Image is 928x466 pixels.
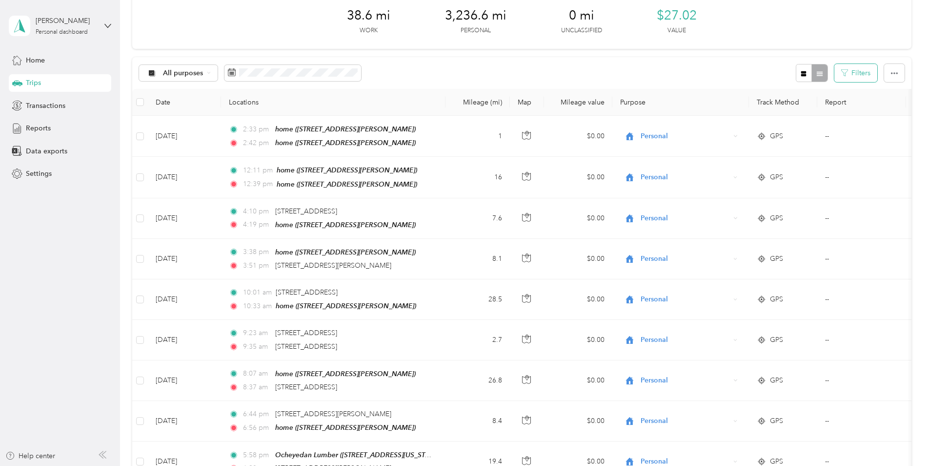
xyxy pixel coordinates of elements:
[445,360,510,401] td: 26.8
[544,89,612,116] th: Mileage value
[275,370,416,378] span: home ([STREET_ADDRESS][PERSON_NAME])
[641,294,730,305] span: Personal
[148,360,221,401] td: [DATE]
[817,239,906,279] td: --
[569,8,594,23] span: 0 mi
[36,16,97,26] div: [PERSON_NAME]
[221,89,445,116] th: Locations
[641,172,730,183] span: Personal
[275,248,416,256] span: home ([STREET_ADDRESS][PERSON_NAME])
[275,410,391,418] span: [STREET_ADDRESS][PERSON_NAME]
[544,279,612,320] td: $0.00
[817,89,906,116] th: Report
[163,70,203,77] span: All purposes
[275,221,416,229] span: home ([STREET_ADDRESS][PERSON_NAME])
[445,320,510,360] td: 2.7
[243,124,271,135] span: 2:33 pm
[641,213,730,224] span: Personal
[26,101,65,111] span: Transactions
[243,409,271,420] span: 6:44 pm
[749,89,817,116] th: Track Method
[276,302,416,310] span: home ([STREET_ADDRESS][PERSON_NAME])
[275,451,440,459] span: Ocheyedan Lumber ([STREET_ADDRESS][US_STATE])
[770,375,783,386] span: GPS
[275,261,391,270] span: [STREET_ADDRESS][PERSON_NAME]
[445,89,510,116] th: Mileage (mi)
[148,116,221,157] td: [DATE]
[275,139,416,147] span: home ([STREET_ADDRESS][PERSON_NAME])
[770,416,783,426] span: GPS
[641,335,730,345] span: Personal
[445,239,510,279] td: 8.1
[36,29,88,35] div: Personal dashboard
[544,320,612,360] td: $0.00
[275,424,416,431] span: home ([STREET_ADDRESS][PERSON_NAME])
[275,342,337,351] span: [STREET_ADDRESS]
[243,450,271,461] span: 5:58 pm
[5,451,55,461] button: Help center
[243,287,272,298] span: 10:01 am
[461,26,491,35] p: Personal
[544,360,612,401] td: $0.00
[612,89,749,116] th: Purpose
[26,169,52,179] span: Settings
[275,329,337,337] span: [STREET_ADDRESS]
[641,254,730,264] span: Personal
[445,279,510,320] td: 28.5
[275,207,337,215] span: [STREET_ADDRESS]
[817,401,906,442] td: --
[510,89,544,116] th: Map
[770,254,783,264] span: GPS
[445,157,510,198] td: 16
[873,411,928,466] iframe: Everlance-gr Chat Button Frame
[148,279,221,320] td: [DATE]
[641,375,730,386] span: Personal
[148,198,221,239] td: [DATE]
[243,179,273,190] span: 12:39 pm
[641,131,730,142] span: Personal
[243,165,273,176] span: 12:11 pm
[817,116,906,157] td: --
[770,335,783,345] span: GPS
[544,401,612,442] td: $0.00
[243,382,271,393] span: 8:37 am
[544,157,612,198] td: $0.00
[834,64,877,82] button: Filters
[243,138,271,148] span: 2:42 pm
[277,166,417,174] span: home ([STREET_ADDRESS][PERSON_NAME])
[445,8,506,23] span: 3,236.6 mi
[243,423,271,433] span: 6:56 pm
[445,116,510,157] td: 1
[148,401,221,442] td: [DATE]
[770,172,783,183] span: GPS
[243,219,271,230] span: 4:19 pm
[243,260,271,271] span: 3:51 pm
[770,213,783,224] span: GPS
[148,89,221,116] th: Date
[657,8,697,23] span: $27.02
[544,198,612,239] td: $0.00
[26,78,41,88] span: Trips
[544,116,612,157] td: $0.00
[445,401,510,442] td: 8.4
[243,328,271,339] span: 9:23 am
[817,279,906,320] td: --
[641,416,730,426] span: Personal
[347,8,390,23] span: 38.6 mi
[817,157,906,198] td: --
[360,26,378,35] p: Work
[243,368,271,379] span: 8:07 am
[561,26,602,35] p: Unclassified
[26,55,45,65] span: Home
[243,247,271,257] span: 3:38 pm
[275,383,337,391] span: [STREET_ADDRESS]
[277,180,417,188] span: home ([STREET_ADDRESS][PERSON_NAME])
[667,26,686,35] p: Value
[148,239,221,279] td: [DATE]
[817,320,906,360] td: --
[26,123,51,133] span: Reports
[243,301,272,312] span: 10:33 am
[817,360,906,401] td: --
[770,131,783,142] span: GPS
